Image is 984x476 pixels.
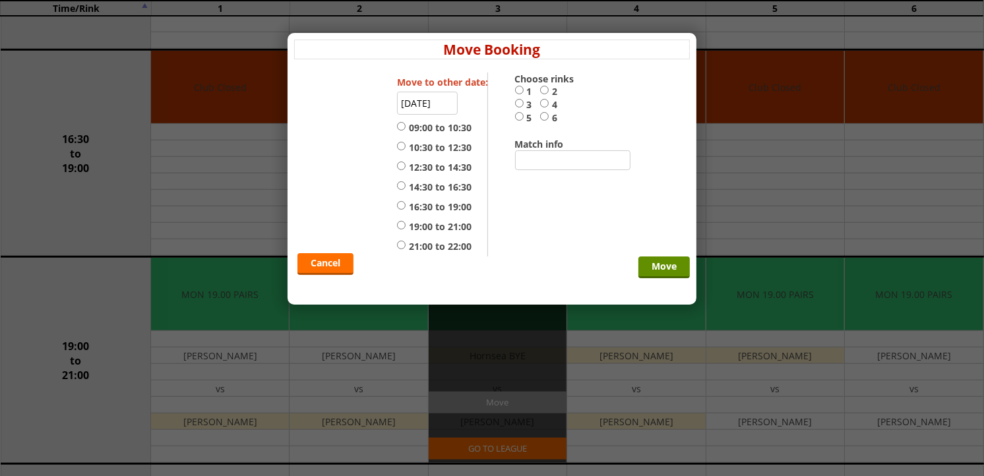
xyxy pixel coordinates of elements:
[397,200,472,214] label: 16:30 to 19:00
[515,111,524,121] input: 5
[397,92,458,115] input: Select date...
[397,240,406,250] input: 21:00 to 22:00
[397,240,472,253] label: 21:00 to 22:00
[515,73,587,85] label: Choose rinks
[540,85,565,98] label: 2
[515,98,540,111] label: 3
[682,37,690,55] a: x
[540,98,549,108] input: 4
[294,40,690,59] h4: Move Booking
[397,220,472,233] label: 19:00 to 21:00
[397,76,488,88] label: Move to other date:
[397,121,472,134] label: 09:00 to 10:30
[540,85,549,95] input: 2
[515,85,524,95] input: 1
[397,200,406,210] input: 16:30 to 19:00
[515,85,540,98] label: 1
[397,121,406,131] input: 09:00 to 10:30
[515,138,587,150] label: Match info
[397,220,406,230] input: 19:00 to 21:00
[540,98,565,111] label: 4
[540,111,549,121] input: 6
[515,98,524,108] input: 3
[297,253,354,275] a: Cancel
[397,141,406,151] input: 10:30 to 12:30
[638,256,690,278] input: Move
[397,161,472,174] label: 12:30 to 14:30
[397,181,406,191] input: 14:30 to 16:30
[540,111,565,125] label: 6
[397,181,472,194] label: 14:30 to 16:30
[397,141,472,154] label: 10:30 to 12:30
[397,161,406,171] input: 12:30 to 14:30
[515,111,540,125] label: 5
